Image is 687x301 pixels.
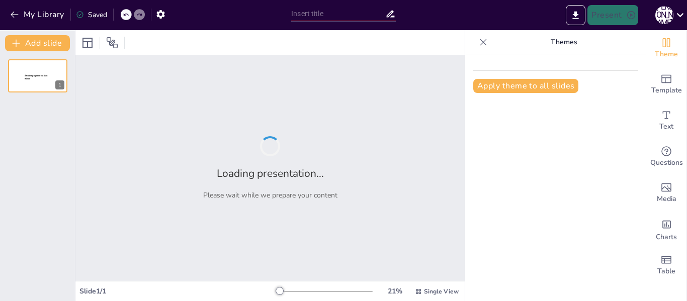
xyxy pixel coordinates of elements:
div: Slide 1 / 1 [79,286,276,296]
div: Get real-time input from your audience [646,139,686,175]
div: 21 % [383,286,407,296]
span: Template [651,85,682,96]
span: Questions [650,157,683,168]
div: Add charts and graphs [646,211,686,247]
span: Charts [656,232,677,243]
div: Add text boxes [646,103,686,139]
button: Apply theme to all slides [473,79,578,93]
p: Themes [491,30,636,54]
button: [PERSON_NAME] [655,5,673,25]
div: 1 [8,59,67,92]
span: Single View [424,287,459,295]
button: Present [587,5,638,25]
button: My Library [8,7,68,23]
div: Add images, graphics, shapes or video [646,175,686,211]
button: Export to PowerPoint [566,5,585,25]
div: Add ready made slides [646,66,686,103]
div: 1 [55,80,64,89]
span: Position [106,37,118,49]
input: Insert title [291,7,385,21]
div: Saved [76,10,107,20]
p: Please wait while we prepare your content [203,190,337,200]
span: Table [657,266,675,277]
div: Change the overall theme [646,30,686,66]
span: Theme [655,49,678,60]
button: Add slide [5,35,70,51]
span: Text [659,121,673,132]
div: Add a table [646,247,686,283]
h2: Loading presentation... [217,166,324,180]
span: Media [657,193,676,205]
span: Sendsteps presentation editor [25,74,47,80]
div: [PERSON_NAME] [655,6,673,24]
div: Layout [79,35,96,51]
